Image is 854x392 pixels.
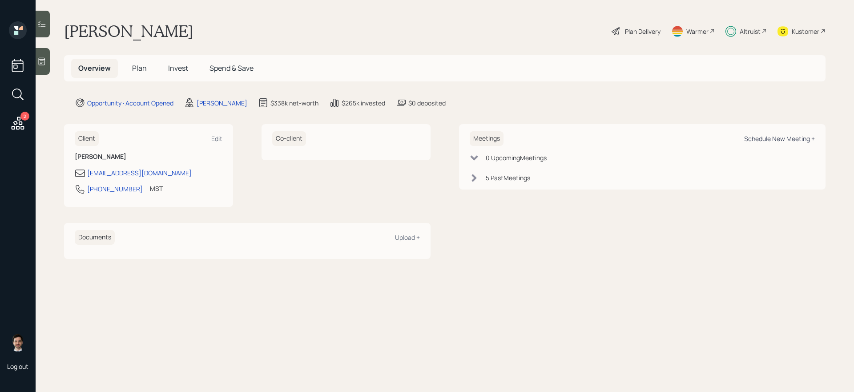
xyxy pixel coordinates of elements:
h6: Client [75,131,99,146]
h1: [PERSON_NAME] [64,21,193,41]
div: $338k net-worth [270,98,318,108]
div: 2 [20,112,29,121]
div: [EMAIL_ADDRESS][DOMAIN_NAME] [87,168,192,178]
div: MST [150,184,163,193]
img: jonah-coleman-headshot.png [9,334,27,352]
h6: Meetings [470,131,504,146]
div: Warmer [686,27,709,36]
div: $0 deposited [408,98,446,108]
div: 0 Upcoming Meeting s [486,153,547,162]
span: Overview [78,63,111,73]
span: Invest [168,63,188,73]
div: Log out [7,362,28,371]
div: Opportunity · Account Opened [87,98,173,108]
h6: [PERSON_NAME] [75,153,222,161]
div: Altruist [740,27,761,36]
div: Upload + [395,233,420,242]
h6: Documents [75,230,115,245]
span: Plan [132,63,147,73]
h6: Co-client [272,131,306,146]
span: Spend & Save [209,63,254,73]
div: 5 Past Meeting s [486,173,530,182]
div: Schedule New Meeting + [744,134,815,143]
div: [PERSON_NAME] [197,98,247,108]
div: $265k invested [342,98,385,108]
div: [PHONE_NUMBER] [87,184,143,194]
div: Kustomer [792,27,819,36]
div: Edit [211,134,222,143]
div: Plan Delivery [625,27,661,36]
